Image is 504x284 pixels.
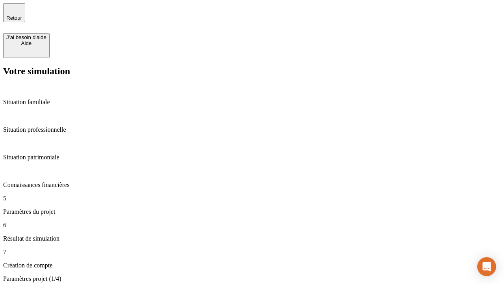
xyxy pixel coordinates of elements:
div: Open Intercom Messenger [477,257,496,276]
span: Retour [6,15,22,21]
p: Paramètres du projet [3,208,501,215]
p: Création de compte [3,262,501,269]
p: 6 [3,222,501,229]
p: Situation patrimoniale [3,154,501,161]
p: Situation professionnelle [3,126,501,133]
p: Situation familiale [3,99,501,106]
button: Retour [3,3,25,22]
button: J’ai besoin d'aideAide [3,33,50,58]
p: Paramètres projet (1/4) [3,275,501,282]
p: Connaissances financières [3,181,501,189]
p: 5 [3,195,501,202]
h2: Votre simulation [3,66,501,77]
p: Résultat de simulation [3,235,501,242]
div: Aide [6,40,46,46]
p: 7 [3,248,501,256]
div: J’ai besoin d'aide [6,34,46,40]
